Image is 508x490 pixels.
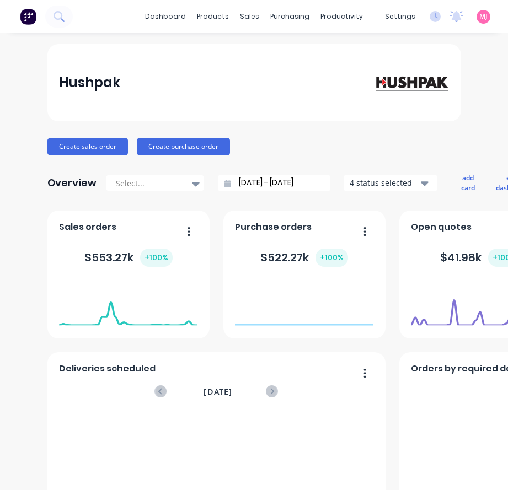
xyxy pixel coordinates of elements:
[137,138,230,155] button: Create purchase order
[204,386,232,398] span: [DATE]
[59,72,120,94] div: Hushpak
[372,73,449,92] img: Hushpak
[84,249,173,267] div: $ 553.27k
[20,8,36,25] img: Factory
[316,249,348,267] div: + 100 %
[47,138,128,155] button: Create sales order
[234,8,265,25] div: sales
[344,175,437,191] button: 4 status selected
[411,220,472,234] span: Open quotes
[379,8,421,25] div: settings
[140,249,173,267] div: + 100 %
[47,172,97,194] div: Overview
[260,249,348,267] div: $ 522.27k
[140,8,191,25] a: dashboard
[350,177,419,189] div: 4 status selected
[454,171,482,195] button: add card
[59,220,116,234] span: Sales orders
[191,8,234,25] div: products
[235,220,312,234] span: Purchase orders
[265,8,315,25] div: purchasing
[479,12,488,21] span: MJ
[315,8,368,25] div: productivity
